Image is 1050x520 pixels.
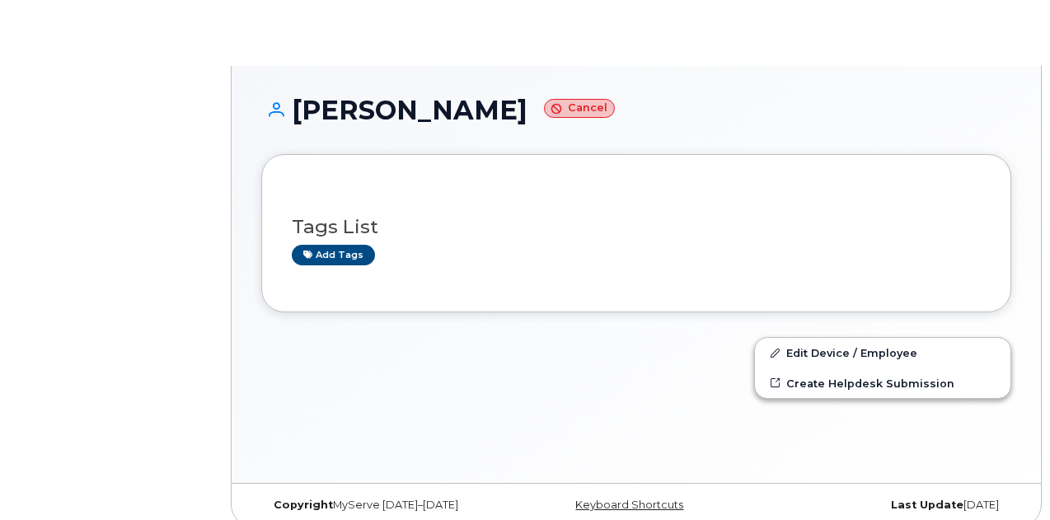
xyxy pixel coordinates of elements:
a: Edit Device / Employee [755,338,1010,368]
div: MyServe [DATE]–[DATE] [261,499,511,512]
h1: [PERSON_NAME] [261,96,1011,124]
a: Keyboard Shortcuts [575,499,683,511]
a: Create Helpdesk Submission [755,368,1010,398]
strong: Copyright [274,499,333,511]
strong: Last Update [891,499,963,511]
div: [DATE] [762,499,1011,512]
a: Add tags [292,245,375,265]
h3: Tags List [292,217,981,237]
small: Cancel [544,99,615,118]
